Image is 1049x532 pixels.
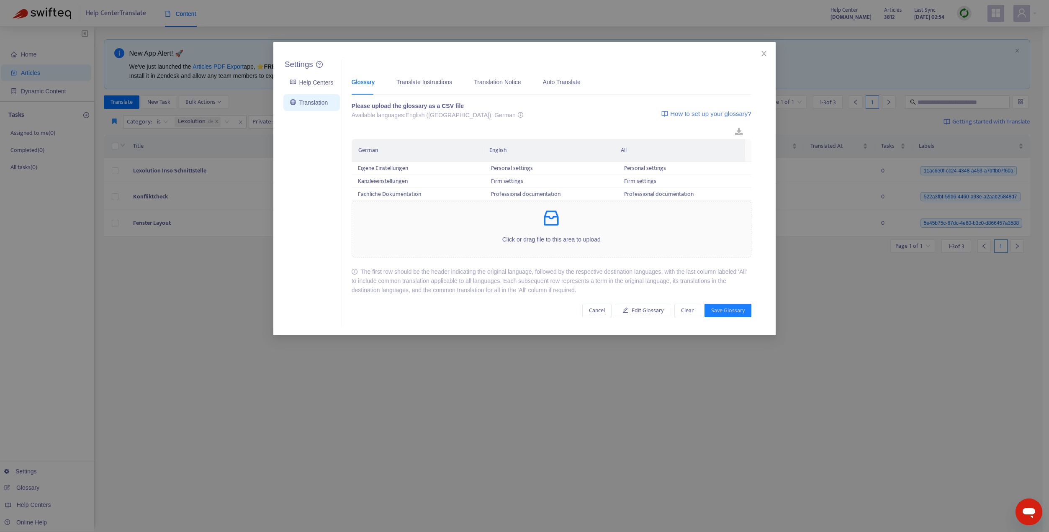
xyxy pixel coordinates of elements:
[352,139,483,162] th: German
[614,139,745,162] th: All
[352,269,357,275] span: info-circle
[661,101,751,126] a: How to set up your glossary?
[681,306,694,315] span: Clear
[624,177,745,186] div: Firm settings
[316,61,323,68] a: question-circle
[483,139,614,162] th: English
[759,49,769,58] button: Close
[352,101,523,111] div: Please upload the glossary as a CSV file
[624,164,745,173] div: Personal settings
[474,77,521,87] div: Translation Notice
[491,164,612,173] div: Personal settings
[541,208,561,228] span: inbox
[761,50,767,57] span: close
[491,190,612,199] div: Professional documentation
[589,306,605,315] span: Cancel
[352,235,751,244] p: Click or drag file to this area to upload
[661,111,668,117] img: image-link
[616,304,670,317] button: Edit Glossary
[582,304,612,317] button: Cancel
[285,60,313,69] h5: Settings
[358,190,478,199] div: Fachliche Dokumentation
[632,306,663,315] span: Edit Glossary
[358,177,478,186] div: Kanzleieinstellungen
[290,79,333,86] a: Help Centers
[622,307,628,313] span: edit
[670,109,751,119] span: How to set up your glossary?
[352,267,751,295] div: The first row should be the header indicating the original language, followed by the respective d...
[674,304,700,317] button: Clear
[491,177,612,186] div: Firm settings
[352,201,751,257] span: inboxClick or drag file to this area to upload
[543,77,581,87] div: Auto Translate
[290,99,328,106] a: Translation
[358,164,478,173] div: Eigene Einstellungen
[1016,499,1042,525] iframe: Schaltfläche zum Öffnen des Messaging-Fensters
[624,190,745,199] div: Professional documentation
[352,111,523,120] div: Available languages: English ([GEOGRAPHIC_DATA]), German
[352,77,375,87] div: Glossary
[704,304,751,317] button: Save Glossary
[396,77,452,87] div: Translate Instructions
